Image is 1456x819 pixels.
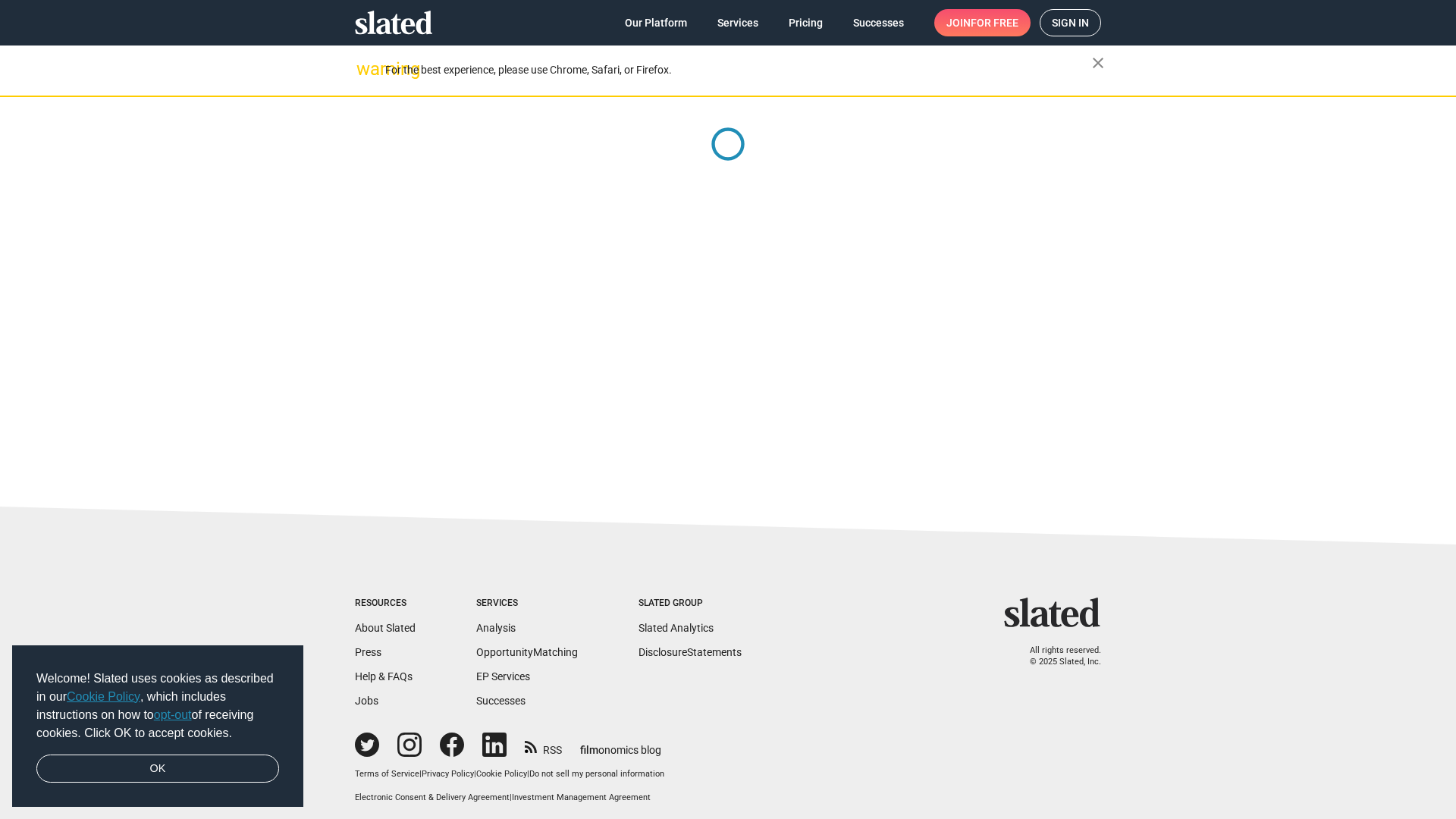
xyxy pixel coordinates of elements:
[717,9,758,36] span: Services
[355,670,413,682] a: Help & FAQs
[705,9,770,36] a: Services
[639,646,742,658] a: DisclosureStatements
[355,598,416,610] div: Resources
[625,9,687,36] span: Our Platform
[777,9,835,36] a: Pricing
[529,769,664,780] button: Do not sell my personal information
[580,731,661,758] a: filmonomics blog
[971,9,1018,36] span: for free
[67,690,140,703] a: Cookie Policy
[476,670,530,682] a: EP Services
[853,9,904,36] span: Successes
[1052,10,1089,36] span: Sign in
[36,670,279,742] span: Welcome! Slated uses cookies as described in our , which includes instructions on how to of recei...
[841,9,916,36] a: Successes
[789,9,823,36] span: Pricing
[476,695,526,707] a: Successes
[639,598,742,610] div: Slated Group
[934,9,1031,36] a: Joinfor free
[512,792,651,802] a: Investment Management Agreement
[1040,9,1101,36] a: Sign in
[356,60,375,78] mat-icon: warning
[525,734,562,758] a: RSS
[12,645,303,808] div: cookieconsent
[476,622,516,634] a: Analysis
[613,9,699,36] a: Our Platform
[154,708,192,721] a: opt-out
[385,60,1092,80] div: For the best experience, please use Chrome, Safari, or Firefox.
[355,622,416,634] a: About Slated
[1014,645,1101,667] p: All rights reserved. © 2025 Slated, Inc.
[527,769,529,779] span: |
[1089,54,1107,72] mat-icon: close
[510,792,512,802] span: |
[355,695,378,707] a: Jobs
[36,755,279,783] a: dismiss cookie message
[474,769,476,779] span: |
[946,9,1018,36] span: Join
[580,744,598,756] span: film
[476,646,578,658] a: OpportunityMatching
[419,769,422,779] span: |
[355,646,381,658] a: Press
[355,769,419,779] a: Terms of Service
[422,769,474,779] a: Privacy Policy
[355,792,510,802] a: Electronic Consent & Delivery Agreement
[476,598,578,610] div: Services
[476,769,527,779] a: Cookie Policy
[639,622,714,634] a: Slated Analytics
